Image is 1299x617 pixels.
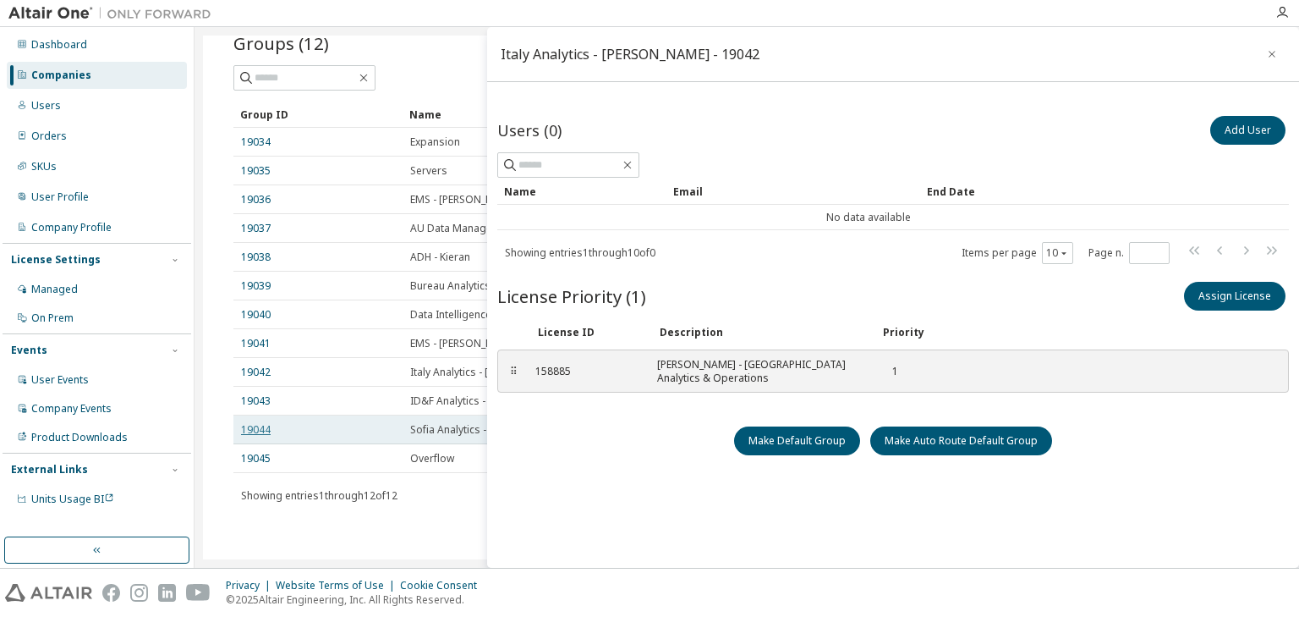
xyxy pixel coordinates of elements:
[102,584,120,602] img: facebook.svg
[660,326,863,339] div: Description
[410,135,460,149] span: Expansion
[497,284,646,308] span: License Priority (1)
[11,463,88,477] div: External Links
[31,373,89,387] div: User Events
[508,365,518,378] div: ⠿
[241,308,271,322] a: 19040
[241,222,271,235] a: 19037
[410,251,470,264] span: ADH - Kieran
[538,326,639,339] div: License ID
[226,592,487,607] p: © 2025 Altair Engineering, Inc. All Rights Reserved.
[880,365,898,378] div: 1
[31,99,61,113] div: Users
[31,69,91,82] div: Companies
[673,178,913,205] div: Email
[31,160,57,174] div: SKUs
[410,366,563,379] span: Italy Analytics - [PERSON_NAME]
[410,337,518,350] span: EMS - [PERSON_NAME]
[31,129,67,143] div: Orders
[240,101,396,128] div: Group ID
[241,251,271,264] a: 19038
[734,427,860,455] button: Make Default Group
[241,452,271,466] a: 19045
[226,579,276,592] div: Privacy
[31,311,74,325] div: On Prem
[31,492,114,506] span: Units Usage BI
[241,193,271,207] a: 19036
[962,242,1073,264] span: Items per page
[1046,246,1069,260] button: 10
[276,579,400,592] div: Website Terms of Use
[130,584,148,602] img: instagram.svg
[410,423,567,437] span: Sofia Analytics - [PERSON_NAME]
[1088,242,1170,264] span: Page n.
[410,452,454,466] span: Overflow
[409,101,607,128] div: Name
[241,423,271,437] a: 19044
[241,394,271,408] a: 19043
[870,427,1052,455] button: Make Auto Route Default Group
[410,279,578,293] span: Bureau Analytics - [PERSON_NAME]
[410,308,578,322] span: Data Intelligence - [PERSON_NAME]
[31,402,112,416] div: Company Events
[501,47,759,61] div: Italy Analytics - [PERSON_NAME] - 19042
[241,164,271,178] a: 19035
[410,164,447,178] span: Servers
[505,245,655,260] span: Showing entries 1 through 10 of 0
[241,366,271,379] a: 19042
[31,190,89,204] div: User Profile
[657,358,860,385] div: [PERSON_NAME] - [GEOGRAPHIC_DATA] Analytics & Operations
[241,488,397,503] span: Showing entries 1 through 12 of 12
[410,394,506,408] span: ID&F Analytics - Iain
[241,135,271,149] a: 19034
[400,579,487,592] div: Cookie Consent
[1184,282,1285,311] button: Assign License
[11,253,101,267] div: License Settings
[1210,116,1285,145] button: Add User
[11,344,47,357] div: Events
[504,178,660,205] div: Name
[5,584,92,602] img: altair_logo.svg
[186,584,211,602] img: youtube.svg
[241,279,271,293] a: 19039
[233,31,329,55] span: Groups (12)
[497,120,562,140] span: Users (0)
[883,326,924,339] div: Priority
[31,431,128,444] div: Product Downloads
[31,283,78,296] div: Managed
[158,584,176,602] img: linkedin.svg
[927,178,1233,205] div: End Date
[410,222,517,235] span: AU Data Management
[535,365,637,378] div: 158885
[8,5,220,22] img: Altair One
[31,221,112,234] div: Company Profile
[31,38,87,52] div: Dashboard
[241,337,271,350] a: 19041
[410,193,518,207] span: EMS - [PERSON_NAME]
[497,205,1240,230] td: No data available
